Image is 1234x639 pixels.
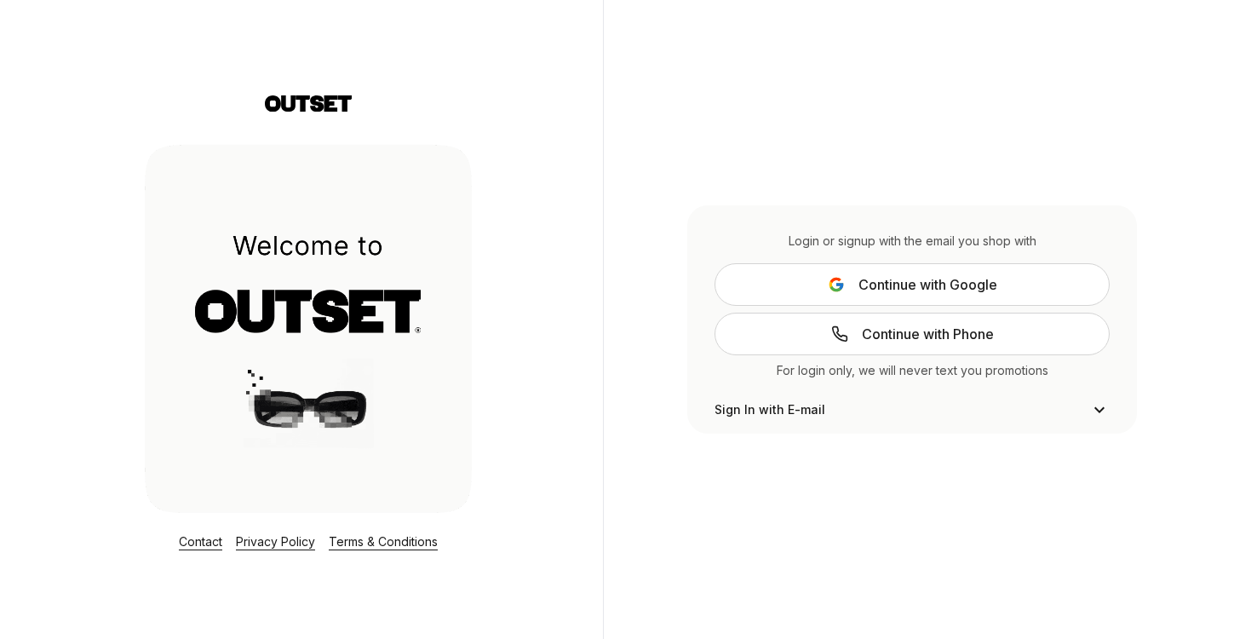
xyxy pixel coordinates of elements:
a: Continue with Phone [715,313,1110,355]
a: Terms & Conditions [329,534,438,549]
span: Continue with Phone [862,324,994,344]
span: Continue with Google [858,274,997,295]
img: Login Layout Image [145,144,472,512]
button: Sign In with E-mail [715,400,1110,420]
div: Login or signup with the email you shop with [715,233,1110,250]
span: Sign In with E-mail [715,401,825,418]
a: Privacy Policy [236,534,315,549]
div: For login only, we will never text you promotions [715,362,1110,379]
a: Contact [179,534,222,549]
button: Continue with Google [715,263,1110,306]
